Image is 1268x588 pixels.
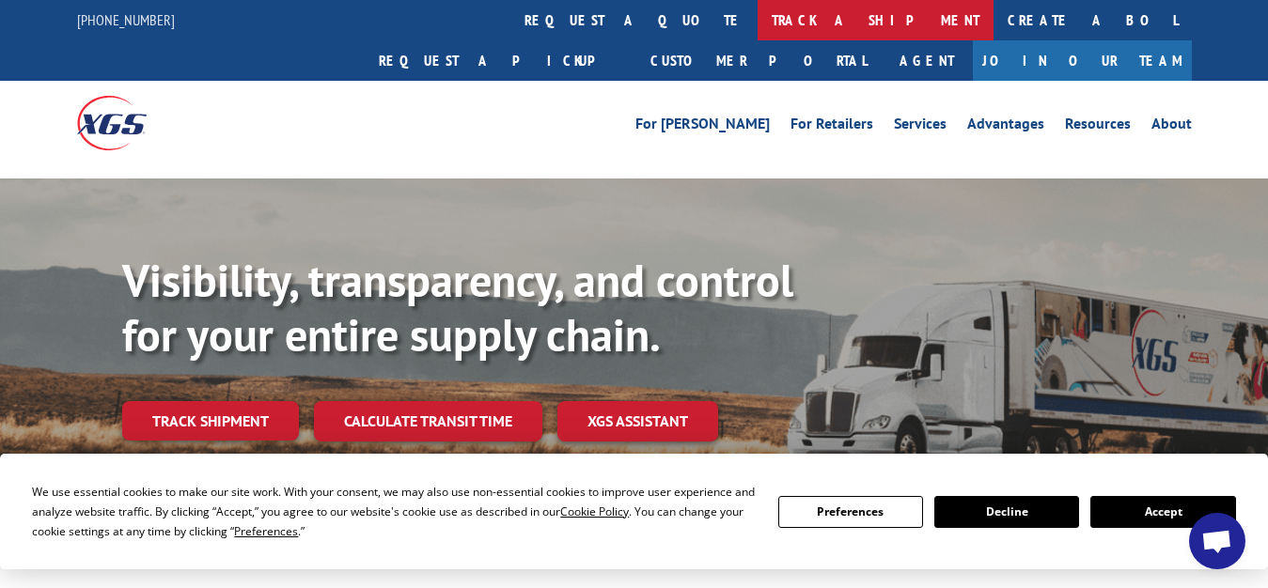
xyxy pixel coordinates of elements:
[1151,116,1192,137] a: About
[973,40,1192,81] a: Join Our Team
[1090,496,1235,528] button: Accept
[778,496,923,528] button: Preferences
[557,401,718,441] a: XGS ASSISTANT
[881,40,973,81] a: Agent
[967,116,1044,137] a: Advantages
[234,523,298,539] span: Preferences
[635,116,770,137] a: For [PERSON_NAME]
[32,482,755,541] div: We use essential cookies to make our site work. With your consent, we may also use non-essential ...
[365,40,636,81] a: Request a pickup
[934,496,1079,528] button: Decline
[122,251,793,364] b: Visibility, transparency, and control for your entire supply chain.
[1065,116,1131,137] a: Resources
[122,401,299,441] a: Track shipment
[77,10,175,29] a: [PHONE_NUMBER]
[791,116,873,137] a: For Retailers
[314,401,542,441] a: Calculate transit time
[894,116,947,137] a: Services
[636,40,881,81] a: Customer Portal
[1189,513,1245,569] div: Open chat
[560,503,629,519] span: Cookie Policy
